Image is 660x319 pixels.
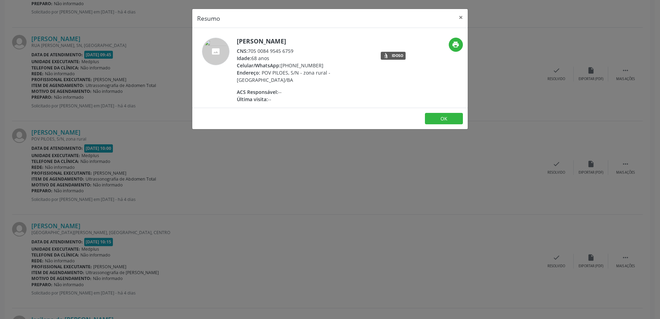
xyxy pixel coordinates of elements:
h5: Resumo [197,14,220,23]
div: -- [237,96,371,103]
div: Idoso [392,54,403,58]
button: OK [425,113,463,125]
div: -- [237,88,371,96]
span: CNS: [237,48,248,54]
i: print [452,41,459,48]
span: ACS Responsável: [237,89,278,95]
div: 68 anos [237,55,371,62]
div: 705 0084 9545 6759 [237,47,371,55]
h5: [PERSON_NAME] [237,38,371,45]
span: Celular/WhatsApp: [237,62,281,69]
span: Idade: [237,55,251,61]
div: [PHONE_NUMBER] [237,62,371,69]
img: accompaniment [202,38,230,65]
button: Close [454,9,468,26]
span: Última visita: [237,96,268,103]
span: Endereço: [237,69,260,76]
button: print [449,38,463,52]
span: POV PILOES, S/N - zona rural - [GEOGRAPHIC_DATA]/BA [237,69,330,83]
